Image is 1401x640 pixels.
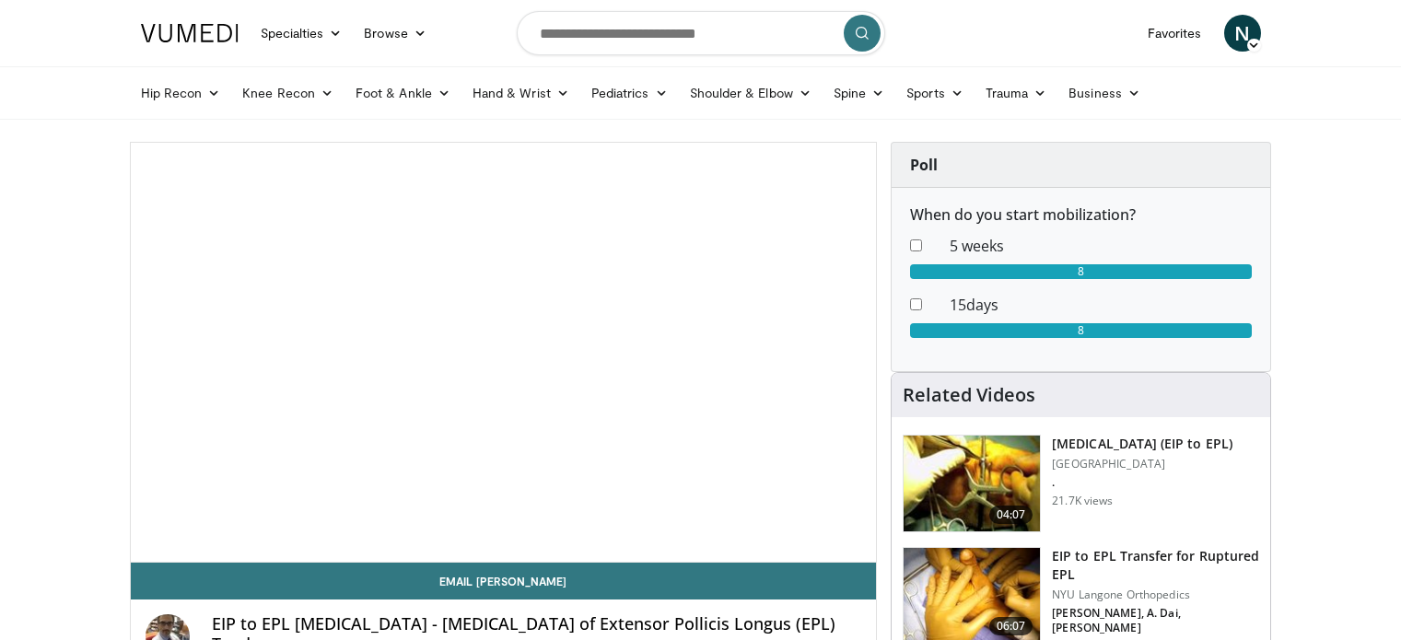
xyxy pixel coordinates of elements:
[1052,494,1113,508] p: 21.7K views
[989,617,1033,635] span: 06:07
[517,11,885,55] input: Search topics, interventions
[910,264,1252,279] div: 8
[231,75,344,111] a: Knee Recon
[1052,475,1232,490] p: .
[903,435,1259,532] a: 04:07 [MEDICAL_DATA] (EIP to EPL) [GEOGRAPHIC_DATA] . 21.7K views
[975,75,1058,111] a: Trauma
[1057,75,1151,111] a: Business
[823,75,895,111] a: Spine
[910,323,1252,338] div: 8
[910,155,938,175] strong: Poll
[1052,547,1259,584] h3: EIP to EPL Transfer for Ruptured EPL
[679,75,823,111] a: Shoulder & Elbow
[1137,15,1213,52] a: Favorites
[1224,15,1261,52] a: N
[344,75,461,111] a: Foot & Ankle
[895,75,975,111] a: Sports
[461,75,580,111] a: Hand & Wrist
[910,206,1252,224] h6: When do you start mobilization?
[1052,588,1259,602] p: NYU Langone Orthopedics
[250,15,354,52] a: Specialties
[131,143,877,563] video-js: Video Player
[130,75,232,111] a: Hip Recon
[904,436,1040,531] img: EIP_to_EPL_100010392_2.jpg.150x105_q85_crop-smart_upscale.jpg
[353,15,438,52] a: Browse
[131,563,877,599] a: Email [PERSON_NAME]
[989,506,1033,524] span: 04:07
[936,294,1266,316] dd: 15days
[1052,457,1232,471] p: [GEOGRAPHIC_DATA]
[141,24,239,42] img: VuMedi Logo
[580,75,679,111] a: Pediatrics
[903,384,1035,406] h4: Related Videos
[1052,606,1259,635] p: [PERSON_NAME], A. Dai, [PERSON_NAME]
[936,235,1266,257] dd: 5 weeks
[1052,435,1232,453] h3: [MEDICAL_DATA] (EIP to EPL)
